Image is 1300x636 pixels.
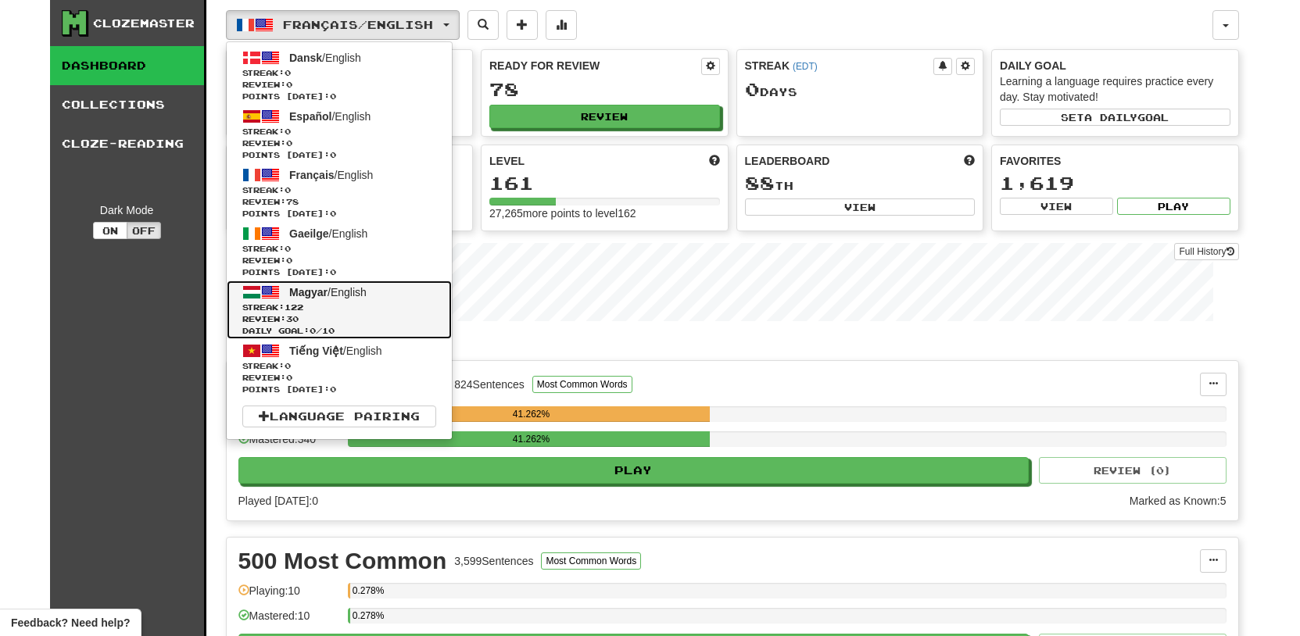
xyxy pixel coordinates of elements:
[242,67,436,79] span: Streak:
[227,105,452,163] a: Español/EnglishStreak:0 Review:0Points [DATE]:0
[285,244,291,253] span: 0
[50,46,204,85] a: Dashboard
[489,80,720,99] div: 78
[532,376,632,393] button: Most Common Words
[289,227,367,240] span: / English
[93,16,195,31] div: Clozemaster
[454,377,525,392] div: 824 Sentences
[1000,153,1230,169] div: Favorites
[1000,173,1230,193] div: 1,619
[289,52,322,64] span: Dansk
[709,153,720,169] span: Score more points to level up
[507,10,538,40] button: Add sentence to collection
[93,222,127,239] button: On
[289,286,367,298] span: / English
[238,495,318,507] span: Played [DATE]: 0
[238,608,340,634] div: Mastered: 10
[289,110,371,123] span: / English
[1000,73,1230,105] div: Learning a language requires practice every day. Stay motivated!
[227,280,452,339] a: Magyar/EnglishStreak:122 Review:30Daily Goal:0/10
[289,169,373,181] span: / English
[238,549,447,573] div: 500 Most Common
[242,313,436,325] span: Review: 30
[289,345,382,357] span: / English
[242,406,436,427] a: Language Pairing
[745,153,830,169] span: Leaderboard
[285,361,291,370] span: 0
[489,58,701,73] div: Ready for Review
[289,286,328,298] span: Magyar
[227,222,452,280] a: Gaeilge/EnglishStreak:0 Review:0Points [DATE]:0
[289,227,329,240] span: Gaeilge
[242,79,436,91] span: Review: 0
[745,173,976,194] div: th
[62,202,192,218] div: Dark Mode
[793,61,818,72] a: (EDT)
[285,127,291,136] span: 0
[50,124,204,163] a: Cloze-Reading
[1000,109,1230,126] button: Seta dailygoal
[242,255,436,266] span: Review: 0
[541,552,641,570] button: Most Common Words
[226,10,460,40] button: Français/English
[242,138,436,149] span: Review: 0
[50,85,204,124] a: Collections
[227,163,452,222] a: Français/EnglishStreak:0 Review:78Points [DATE]:0
[127,222,161,239] button: Off
[1174,243,1238,260] a: Full History
[489,173,720,193] div: 161
[454,553,533,569] div: 3,599 Sentences
[285,302,303,312] span: 122
[1084,112,1137,123] span: a daily
[227,339,452,398] a: Tiếng Việt/EnglishStreak:0 Review:0Points [DATE]:0
[242,126,436,138] span: Streak:
[1000,198,1113,215] button: View
[242,149,436,161] span: Points [DATE]: 0
[745,172,775,194] span: 88
[242,302,436,313] span: Streak:
[289,52,361,64] span: / English
[1130,493,1227,509] div: Marked as Known: 5
[242,360,436,372] span: Streak:
[353,431,711,447] div: 41.262%
[242,266,436,278] span: Points [DATE]: 0
[227,46,452,105] a: Dansk/EnglishStreak:0 Review:0Points [DATE]:0
[745,198,976,216] button: View
[242,208,436,220] span: Points [DATE]: 0
[283,18,433,31] span: Français / English
[289,110,331,123] span: Español
[489,205,720,221] div: 27,265 more points to level 162
[226,337,1239,352] p: In Progress
[242,325,436,337] span: Daily Goal: / 10
[489,153,525,169] span: Level
[289,345,343,357] span: Tiếng Việt
[242,184,436,196] span: Streak:
[1000,58,1230,73] div: Daily Goal
[745,58,934,73] div: Streak
[242,196,436,208] span: Review: 78
[242,384,436,395] span: Points [DATE]: 0
[489,105,720,128] button: Review
[11,615,130,631] span: Open feedback widget
[964,153,975,169] span: This week in points, UTC
[745,80,976,100] div: Day s
[238,431,340,457] div: Mastered: 340
[745,78,760,100] span: 0
[238,583,340,609] div: Playing: 10
[238,457,1030,484] button: Play
[1117,198,1230,215] button: Play
[467,10,499,40] button: Search sentences
[546,10,577,40] button: More stats
[285,68,291,77] span: 0
[310,326,316,335] span: 0
[1039,457,1227,484] button: Review (0)
[242,372,436,384] span: Review: 0
[242,243,436,255] span: Streak:
[289,169,335,181] span: Français
[242,91,436,102] span: Points [DATE]: 0
[285,185,291,195] span: 0
[353,406,711,422] div: 41.262%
